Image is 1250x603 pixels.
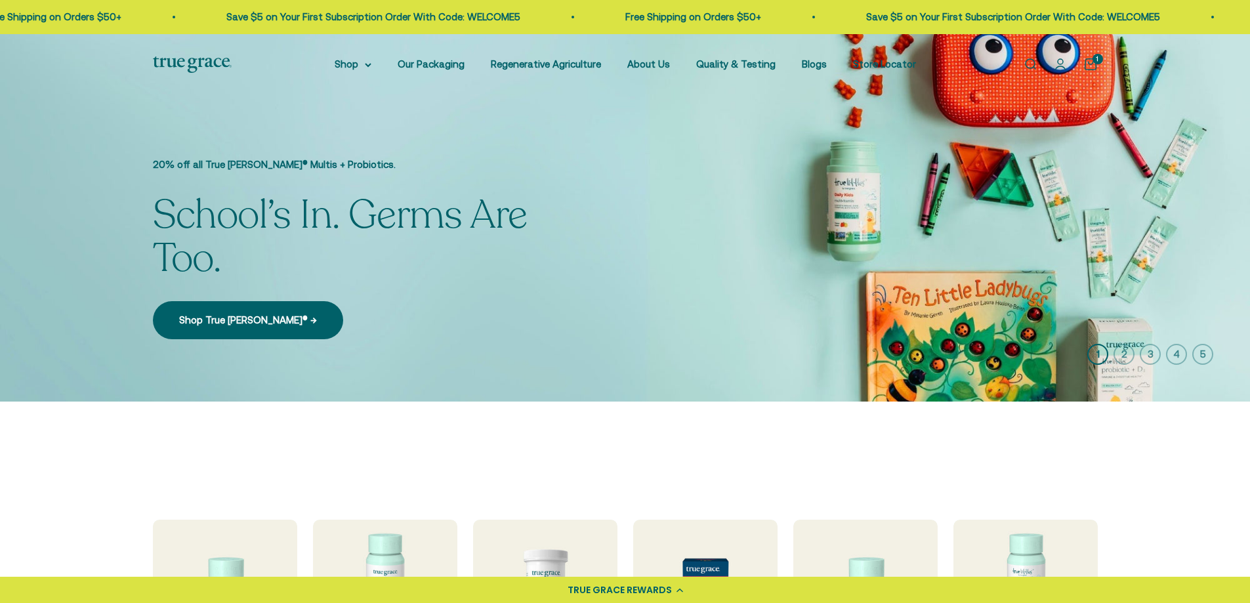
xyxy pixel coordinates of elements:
[802,58,827,70] a: Blogs
[1166,344,1187,365] button: 4
[398,58,465,70] a: Our Packaging
[568,583,672,597] div: TRUE GRACE REWARDS
[625,11,761,22] a: Free Shipping on Orders $50+
[627,58,670,70] a: About Us
[153,188,528,285] split-lines: School’s In. Germs Are Too.
[1140,344,1161,365] button: 3
[1192,344,1213,365] button: 5
[1114,344,1135,365] button: 2
[1087,344,1108,365] button: 1
[153,301,343,339] a: Shop True [PERSON_NAME]® →
[696,58,776,70] a: Quality & Testing
[491,58,601,70] a: Regenerative Agriculture
[866,9,1160,25] p: Save $5 on Your First Subscription Order With Code: WELCOME5
[226,9,520,25] p: Save $5 on Your First Subscription Order With Code: WELCOME5
[335,56,371,72] summary: Shop
[153,157,586,173] p: 20% off all True [PERSON_NAME]® Multis + Probiotics.
[853,58,916,70] a: Store Locator
[1093,54,1103,64] cart-count: 1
